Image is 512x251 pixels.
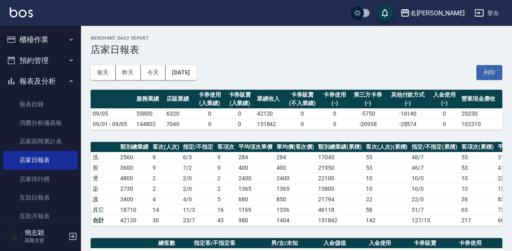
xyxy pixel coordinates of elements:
th: 指定/不指定(累積) [410,142,459,152]
th: 客項次 [215,142,236,152]
a: 店家區間累計表 [3,132,78,151]
th: 業績收入 [255,90,285,109]
td: 9 [215,162,236,173]
h2: Merchant Daily Report [91,36,502,41]
td: 0 [285,108,320,119]
td: 10 [364,184,410,194]
td: 42120 [118,215,151,226]
td: 3400 [118,194,151,205]
a: 店家日報表 [3,151,78,169]
td: 42120 [255,108,285,119]
td: 10 [459,184,496,194]
td: 0 [195,108,225,119]
td: -16140 [386,108,429,119]
button: 櫃檯作業 [3,29,78,50]
td: 400 [274,162,317,173]
td: 2 [151,173,181,184]
td: 18710 [118,205,151,215]
a: 消費分析儀表板 [3,114,78,132]
td: 58 [364,205,410,215]
td: 1404 [274,215,317,226]
button: [DATE] [166,65,196,80]
th: 店販業績 [164,90,194,109]
td: 4 / 0 [181,194,215,205]
button: 登出 [471,6,502,21]
h3: 店家日報表 [91,44,502,55]
td: 1365 [236,184,274,194]
td: 0 [225,108,255,119]
button: 今天 [141,65,166,80]
td: 2 [215,173,236,184]
td: 127/15 [410,215,459,226]
th: 卡券販賣 [412,238,457,249]
td: 2400 [274,173,317,184]
td: 10 / 0 [410,184,459,194]
td: 850 [274,194,317,205]
td: 4 [151,194,181,205]
td: 21794 [316,194,364,205]
td: 284 [236,152,274,162]
td: 46118 [316,205,364,215]
td: 10 [459,173,496,184]
td: 2400 [236,173,274,184]
td: -20958 [350,119,386,129]
td: 46 / 7 [410,162,459,173]
td: 2 / 0 [181,173,215,184]
td: 35800 [134,108,164,119]
td: 3600 [118,162,151,173]
th: 營業現金應收 [459,90,502,109]
td: 142 [364,215,410,226]
td: 合計 [91,215,118,226]
td: 30 [151,215,181,226]
td: 980 [236,215,274,226]
td: 55 [459,152,496,162]
td: 53 [459,162,496,173]
td: 剪 [91,162,118,173]
td: 2560 [118,152,151,162]
div: 卡券販賣 [227,91,253,99]
button: 前天 [91,65,116,80]
th: 卡券使用 [457,238,502,249]
h5: 簡志穎 [25,229,66,237]
button: 預約管理 [3,50,78,71]
td: 10 [364,173,410,184]
td: 55 [364,152,410,162]
td: 洗 [91,152,118,162]
td: 5 [215,194,236,205]
p: 高階主管 [25,237,66,244]
td: 144802 [134,119,164,129]
td: 染 [91,184,118,194]
button: 報表及分析 [3,71,78,92]
td: 2 [215,184,236,194]
td: 7 / 2 [181,162,215,173]
td: 0 [429,119,459,129]
table: a dense table [91,90,502,130]
td: 2 [151,184,181,194]
td: 23/7 [181,215,215,226]
div: 第三方卡券 [352,91,384,99]
td: 15800 [316,184,364,194]
td: 14 [151,205,181,215]
td: 151842 [255,119,285,129]
td: 51 / 7 [410,205,459,215]
td: 0 [195,119,225,129]
a: 報表目錄 [3,95,78,114]
td: 0 [225,119,255,129]
td: 102310 [459,119,502,129]
td: 284 [274,152,317,162]
div: 卡券使用 [322,91,348,99]
th: 入金儲值 [321,238,367,249]
td: 0 [320,119,350,129]
td: 680 [236,194,274,205]
td: 0 [285,119,320,129]
td: 9 [151,162,181,173]
th: 客次(人次)(累積) [364,142,410,152]
th: 客次(人次) [151,142,181,152]
th: 指定客/不指定客 [192,238,269,249]
td: 11 / 3 [181,205,215,215]
td: 17040 [316,152,364,162]
div: (-) [322,99,348,108]
td: 1365 [274,184,317,194]
div: (-) [388,99,427,108]
th: 指定/不指定 [181,142,215,152]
